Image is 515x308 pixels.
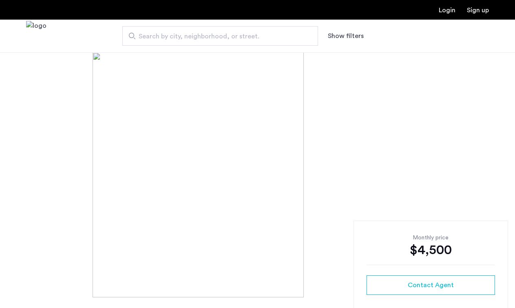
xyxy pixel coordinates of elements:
span: Search by city, neighborhood, or street. [139,31,295,41]
button: button [367,275,495,295]
a: Cazamio Logo [26,21,46,51]
span: Contact Agent [408,280,454,290]
a: Registration [467,7,489,13]
img: logo [26,21,46,51]
img: [object%20Object] [93,52,422,297]
a: Login [439,7,455,13]
input: Apartment Search [122,26,318,46]
div: Monthly price [367,234,495,242]
div: $4,500 [367,242,495,258]
button: Show or hide filters [328,31,364,41]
